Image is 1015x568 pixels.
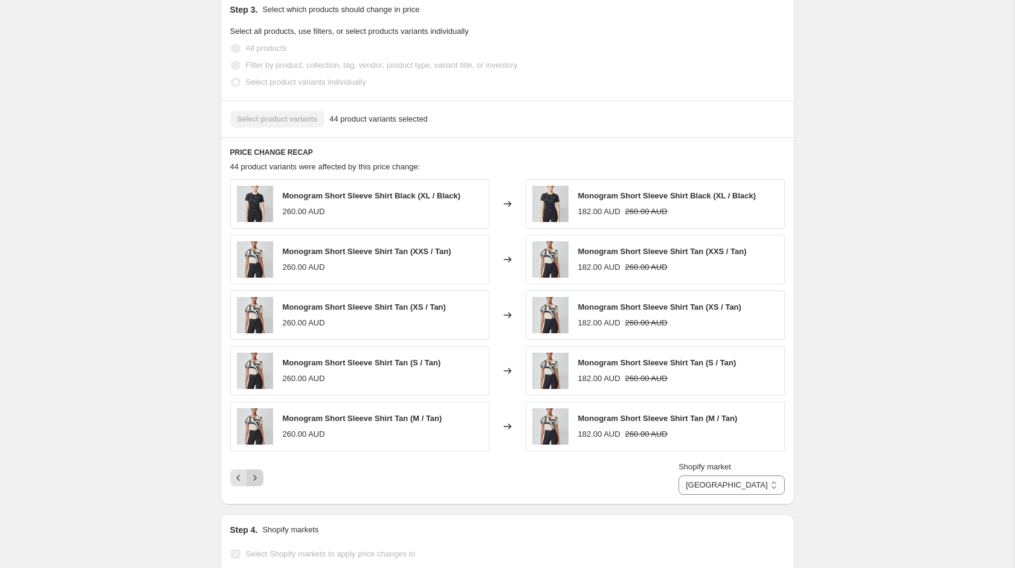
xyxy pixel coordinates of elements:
[230,4,258,16] h2: Step 3.
[283,206,325,218] div: 260.00 AUD
[283,261,325,273] div: 260.00 AUD
[283,358,441,367] span: Monogram Short Sleeve Shirt Tan (S / Tan)
[237,186,273,222] img: MonogramShortSleeveRidingTopBlack-original_1259827_80x.jpg
[532,186,569,222] img: MonogramShortSleeveRidingTopBlack-original_1259827_80x.jpg
[578,317,620,329] div: 182.00 AUD
[532,408,569,445] img: MonogramShortSleeveRidingTopTan-original_1259816_80x.jpg
[230,27,469,36] span: Select all products, use filters, or select products variants individually
[237,353,273,389] img: MonogramShortSleeveRidingTopTan-original_1259816_80x.jpg
[578,358,736,367] span: Monogram Short Sleeve Shirt Tan (S / Tan)
[578,302,741,312] span: Monogram Short Sleeve Shirt Tan (XS / Tan)
[283,247,451,256] span: Monogram Short Sleeve Shirt Tan (XXS / Tan)
[283,373,325,385] div: 260.00 AUD
[532,297,569,333] img: MonogramShortSleeveRidingTopTan-original_1259816_80x.jpg
[230,469,247,486] button: Previous
[230,524,258,536] h2: Step 4.
[578,373,620,385] div: 182.00 AUD
[230,148,785,157] h6: PRICE CHANGE RECAP
[283,414,442,423] span: Monogram Short Sleeve Shirt Tan (M / Tan)
[678,462,731,471] span: Shopify market
[625,428,668,440] strike: 260.00 AUD
[237,241,273,278] img: MonogramShortSleeveRidingTopTan-original_1259816_80x.jpg
[578,191,756,200] span: Monogram Short Sleeve Shirt Black (XL / Black)
[283,191,461,200] span: Monogram Short Sleeve Shirt Black (XL / Black)
[329,113,428,125] span: 44 product variants selected
[578,247,747,256] span: Monogram Short Sleeve Shirt Tan (XXS / Tan)
[246,60,518,70] span: Filter by product, collection, tag, vendor, product type, variant title, or inventory
[246,549,416,558] span: Select Shopify markets to apply price changes to
[532,353,569,389] img: MonogramShortSleeveRidingTopTan-original_1259816_80x.jpg
[578,414,738,423] span: Monogram Short Sleeve Shirt Tan (M / Tan)
[237,297,273,333] img: MonogramShortSleeveRidingTopTan-original_1259816_80x.jpg
[625,373,668,385] strike: 260.00 AUD
[625,206,668,218] strike: 260.00 AUD
[262,4,419,16] p: Select which products should change in price
[283,302,446,312] span: Monogram Short Sleeve Shirt Tan (XS / Tan)
[262,524,318,536] p: Shopify markets
[246,469,263,486] button: Next
[625,261,668,273] strike: 260.00 AUD
[578,206,620,218] div: 182.00 AUD
[532,241,569,278] img: MonogramShortSleeveRidingTopTan-original_1259816_80x.jpg
[625,317,668,329] strike: 260.00 AUD
[246,44,287,53] span: All products
[283,317,325,329] div: 260.00 AUD
[230,162,420,171] span: 44 product variants were affected by this price change:
[230,469,263,486] nav: Pagination
[283,428,325,440] div: 260.00 AUD
[578,261,620,273] div: 182.00 AUD
[578,428,620,440] div: 182.00 AUD
[246,77,366,87] span: Select product variants individually
[237,408,273,445] img: MonogramShortSleeveRidingTopTan-original_1259816_80x.jpg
